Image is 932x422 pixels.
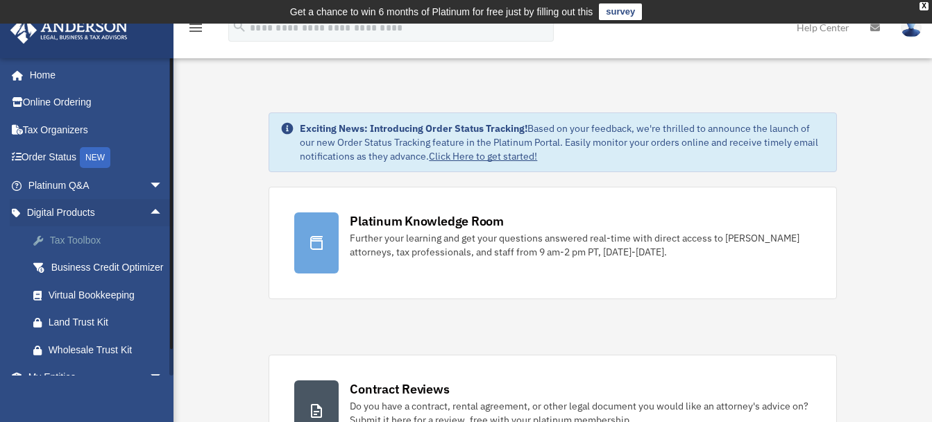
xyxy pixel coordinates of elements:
[300,121,824,163] div: Based on your feedback, we're thrilled to announce the launch of our new Order Status Tracking fe...
[429,150,537,162] a: Click Here to get started!
[80,147,110,168] div: NEW
[19,281,184,309] a: Virtual Bookkeeping
[10,144,184,172] a: Order StatusNEW
[10,61,177,89] a: Home
[10,116,184,144] a: Tax Organizers
[10,364,184,391] a: My Entitiesarrow_drop_down
[10,89,184,117] a: Online Ordering
[187,24,204,36] a: menu
[149,199,177,228] span: arrow_drop_up
[49,287,167,304] div: Virtual Bookkeeping
[149,171,177,200] span: arrow_drop_down
[19,226,184,254] a: Tax Toolbox
[49,314,167,331] div: Land Trust Kit
[10,199,184,227] a: Digital Productsarrow_drop_up
[269,187,836,299] a: Platinum Knowledge Room Further your learning and get your questions answered real-time with dire...
[599,3,642,20] a: survey
[49,232,167,249] div: Tax Toolbox
[49,341,167,359] div: Wholesale Trust Kit
[10,171,184,199] a: Platinum Q&Aarrow_drop_down
[19,309,184,337] a: Land Trust Kit
[232,19,247,34] i: search
[901,17,922,37] img: User Pic
[350,212,504,230] div: Platinum Knowledge Room
[300,122,527,135] strong: Exciting News: Introducing Order Status Tracking!
[19,336,184,364] a: Wholesale Trust Kit
[350,380,449,398] div: Contract Reviews
[149,364,177,392] span: arrow_drop_down
[350,231,811,259] div: Further your learning and get your questions answered real-time with direct access to [PERSON_NAM...
[49,259,167,276] div: Business Credit Optimizer
[920,2,929,10] div: close
[19,254,184,282] a: Business Credit Optimizer
[187,19,204,36] i: menu
[6,17,132,44] img: Anderson Advisors Platinum Portal
[290,3,593,20] div: Get a chance to win 6 months of Platinum for free just by filling out this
